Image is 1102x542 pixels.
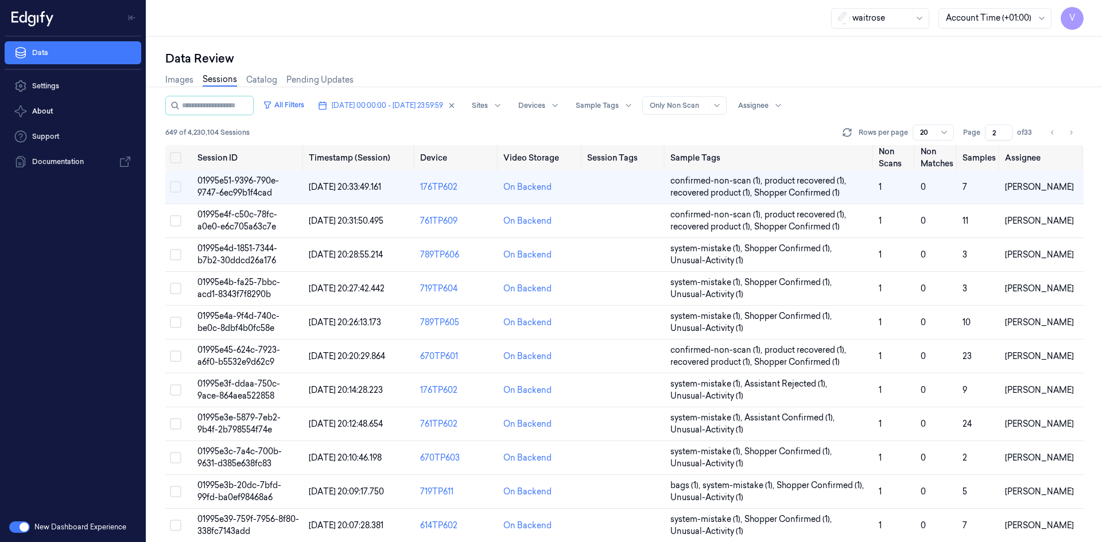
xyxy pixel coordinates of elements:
[197,345,280,367] span: 01995e45-624c-7923-a6f0-b5532e9d62c9
[197,311,280,333] span: 01995e4a-9f4d-740c-be0c-8dbf4b0fc58e
[1045,124,1079,141] nav: pagination
[921,249,926,260] span: 0
[503,384,552,396] div: On Backend
[197,209,277,232] span: 01995e4f-c50c-78fc-a0e0-e6c705a63c7e
[744,412,837,424] span: Assistant Confirmed (1) ,
[879,520,882,531] span: 1
[670,356,754,368] span: recovered product (1) ,
[420,452,494,464] div: 670TP603
[963,453,967,463] span: 2
[304,145,416,170] th: Timestamp (Session)
[503,283,552,295] div: On Backend
[197,379,280,401] span: 01995e3f-ddaa-750c-9ace-864aea522858
[921,419,926,429] span: 0
[1063,124,1079,141] button: Go to next page
[744,310,834,322] span: Shopper Confirmed (1) ,
[1005,182,1074,192] span: [PERSON_NAME]
[1017,127,1035,138] span: of 33
[165,50,1084,67] div: Data Review
[416,145,499,170] th: Device
[309,182,381,192] span: [DATE] 20:33:49.161
[5,75,141,98] a: Settings
[420,520,494,532] div: 614TP602
[203,73,237,87] a: Sessions
[744,243,834,255] span: Shopper Confirmed (1) ,
[1005,453,1074,463] span: [PERSON_NAME]
[670,458,743,470] span: Unusual-Activity (1)
[309,283,385,294] span: [DATE] 20:27:42.442
[309,216,383,226] span: [DATE] 20:31:50.495
[879,182,882,192] span: 1
[197,243,277,266] span: 01995e4d-1851-7344-b7b2-30ddcd26a176
[963,249,967,260] span: 3
[332,100,443,111] span: [DATE] 00:00:00 - [DATE] 23:59:59
[963,486,967,497] span: 5
[309,486,384,497] span: [DATE] 20:09:17.750
[197,277,280,299] span: 01995e4b-fa25-7bbc-acd1-8343f7f8290b
[170,486,181,497] button: Select row
[670,390,743,402] span: Unusual-Activity (1)
[921,182,926,192] span: 0
[670,221,754,233] span: recovered product (1) ,
[963,283,967,294] span: 3
[879,385,882,395] span: 1
[1005,520,1074,531] span: [PERSON_NAME]
[670,276,744,288] span: system-mistake (1) ,
[197,446,282,469] span: 01995e3c-7a4c-700b-9631-d385e638fc83
[503,317,552,329] div: On Backend
[503,181,552,193] div: On Backend
[859,127,908,138] p: Rows per page
[670,513,744,525] span: system-mistake (1) ,
[879,351,882,361] span: 1
[958,145,1000,170] th: Samples
[5,100,141,123] button: About
[309,317,381,327] span: [DATE] 20:26:13.173
[309,520,383,531] span: [DATE] 20:07:28.381
[921,216,926,226] span: 0
[197,176,279,198] span: 01995e51-9396-790e-9747-6ec99b1f4cad
[170,152,181,163] button: Select all
[879,283,882,294] span: 1
[309,419,383,429] span: [DATE] 20:12:48.654
[916,145,958,170] th: Non Matches
[420,384,494,396] div: 176TP602
[963,385,967,395] span: 9
[963,419,972,429] span: 24
[503,452,552,464] div: On Backend
[165,74,193,86] a: Images
[670,255,743,267] span: Unusual-Activity (1)
[921,317,926,327] span: 0
[1000,145,1084,170] th: Assignee
[170,520,181,531] button: Select row
[583,145,666,170] th: Session Tags
[670,446,744,458] span: system-mistake (1) ,
[963,520,967,531] span: 7
[1005,249,1074,260] span: [PERSON_NAME]
[670,187,754,199] span: recovered product (1) ,
[170,215,181,227] button: Select row
[921,351,926,361] span: 0
[309,351,385,361] span: [DATE] 20:20:29.864
[754,187,840,199] span: Shopper Confirmed (1)
[670,492,743,504] span: Unusual-Activity (1)
[1005,385,1074,395] span: [PERSON_NAME]
[1061,7,1084,30] button: V
[258,96,309,114] button: All Filters
[170,418,181,430] button: Select row
[963,317,971,327] span: 10
[670,288,743,301] span: Unusual-Activity (1)
[1005,419,1074,429] span: [PERSON_NAME]
[703,479,777,492] span: system-mistake (1) ,
[499,145,582,170] th: Video Storage
[309,453,382,463] span: [DATE] 20:10:46.198
[963,182,967,192] span: 7
[165,127,250,138] span: 649 of 4,230,104 Sessions
[420,317,494,329] div: 789TP605
[123,9,141,27] button: Toggle Navigation
[420,181,494,193] div: 176TP602
[5,41,141,64] a: Data
[420,215,494,227] div: 761TP609
[670,412,744,424] span: system-mistake (1) ,
[503,249,552,261] div: On Backend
